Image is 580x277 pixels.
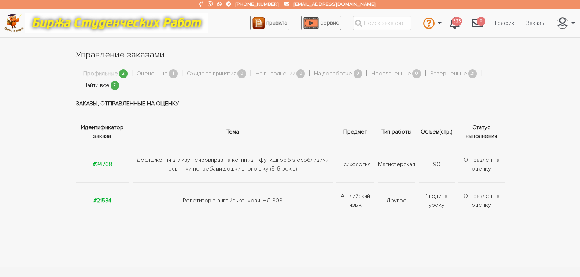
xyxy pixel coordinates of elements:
td: Отправлен на оценку [457,146,505,183]
a: сервис [301,16,341,30]
span: 7 [111,81,119,90]
td: Психология [335,146,376,183]
a: #21534 [93,197,111,204]
img: agreement_icon-feca34a61ba7f3d1581b08bc946b2ec1ccb426f67415f344566775c155b7f62c.png [252,17,265,29]
span: правила [266,19,287,26]
a: правила [250,16,289,30]
a: Завершенные [430,69,467,79]
img: play_icon-49f7f135c9dc9a03216cfdbccbe1e3994649169d890fb554cedf0eac35a01ba8.png [303,17,319,29]
td: Магистерская [376,146,417,183]
td: 90 [417,146,457,183]
th: Тема [131,117,335,146]
span: сервис [320,19,339,26]
th: Предмет [335,117,376,146]
td: Репетитор з англійської мови ІНД 303 [131,183,335,219]
a: [EMAIL_ADDRESS][DOMAIN_NAME] [294,1,375,7]
span: 0 [354,69,362,78]
td: Другое [376,183,417,219]
img: motto-12e01f5a76059d5f6a28199ef077b1f78e012cfde436ab5cf1d4517935686d32.gif [25,13,208,33]
span: 21 [468,69,477,78]
a: 523 [444,13,466,33]
span: 0 [477,17,485,26]
a: Ожидают принятия [187,69,236,79]
th: Тип работы [376,117,417,146]
span: 1 [169,69,178,78]
th: Идентификатор заказа [76,117,131,146]
span: 0 [296,69,305,78]
a: 0 [466,13,489,33]
td: Заказы, отправленные на оценку [76,90,505,117]
input: Поиск заказов [353,16,411,30]
img: logo-c4363faeb99b52c628a42810ed6dfb4293a56d4e4775eb116515dfe7f33672af.png [4,14,24,32]
span: 0 [237,69,246,78]
a: На выполнении [255,69,295,79]
span: 0 [412,69,421,78]
td: Английский язык [335,183,376,219]
td: Дослідження впливу нейровправ на когнітивні функції осіб з особливими освітніми потребами дошкіль... [131,146,335,183]
a: График [489,16,520,30]
span: 523 [452,17,462,26]
a: Оцененные [137,69,168,79]
h1: Управление заказами [76,49,505,61]
a: [PHONE_NUMBER] [236,1,278,7]
th: Статус выполнения [457,117,505,146]
a: На доработке [314,69,352,79]
td: Отправлен на оценку [457,183,505,219]
a: Заказы [520,16,551,30]
a: Профильные [83,69,118,79]
th: Объем(стр.) [417,117,457,146]
a: Найти все [83,81,110,90]
td: 1 година уроку [417,183,457,219]
a: Неоплаченные [371,69,411,79]
a: #24768 [93,161,112,168]
span: 2 [119,69,128,78]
